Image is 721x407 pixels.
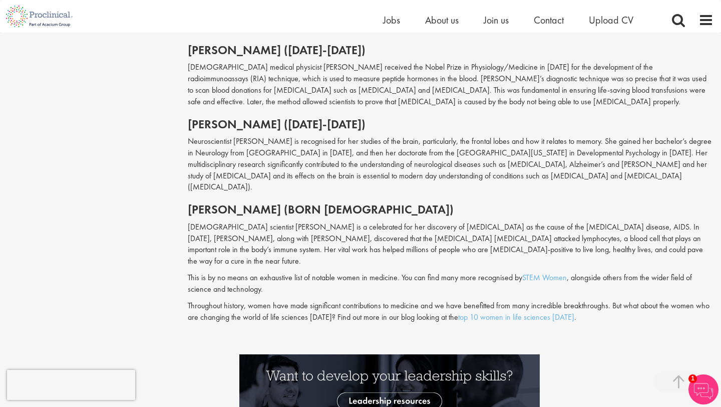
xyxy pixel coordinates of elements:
iframe: reCAPTCHA [7,370,135,400]
a: Jobs [383,14,400,27]
a: Contact [534,14,564,27]
h2: [PERSON_NAME] ([DATE]-[DATE]) [188,118,713,131]
p: Throughout history, women have made significant contributions to medicine and we have benefitted ... [188,300,713,323]
img: Chatbot [688,374,718,404]
a: About us [425,14,459,27]
a: Join us [484,14,509,27]
p: This is by no means an exhaustive list of notable women in medicine. You can find many more recog... [188,272,713,295]
p: Neuroscientist [PERSON_NAME] is recognised for her studies of the brain, particularly, the fronta... [188,136,713,193]
a: Want to develop your leadership skills? [239,380,540,391]
a: Upload CV [589,14,633,27]
a: STEM Women [522,272,567,283]
p: [DEMOGRAPHIC_DATA] medical physicist [PERSON_NAME] received the Nobel Prize in Physiology/Medicin... [188,62,713,107]
a: top 10 women in life sciences [DATE] [458,312,574,322]
h2: [PERSON_NAME] ([DATE]-[DATE]) [188,44,713,57]
h2: [PERSON_NAME] (born [DEMOGRAPHIC_DATA]) [188,203,713,216]
span: 1 [688,374,697,383]
p: [DEMOGRAPHIC_DATA] scientist [PERSON_NAME] is a celebrated for her discovery of [MEDICAL_DATA] as... [188,222,713,267]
